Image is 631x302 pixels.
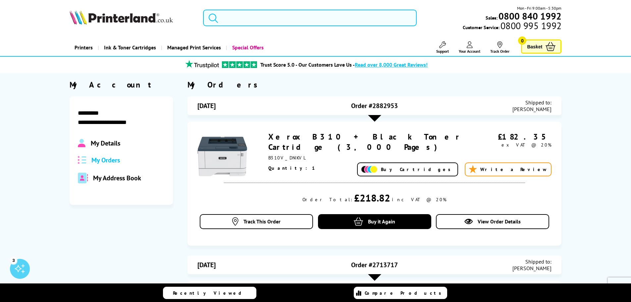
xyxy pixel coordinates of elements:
span: Compare Products [365,290,445,296]
div: My Orders [187,80,561,90]
span: Ink & Toner Cartridges [104,39,156,56]
a: Write a Review [465,162,552,176]
img: all-order.svg [78,156,86,164]
a: View Order Details [436,214,549,229]
span: Your Account [459,49,480,54]
a: Printers [70,39,98,56]
span: Support [436,49,449,54]
a: Buy Cartridges [357,162,458,176]
img: address-book-duotone-solid.svg [78,173,88,183]
span: Mon - Fri 9:00am - 5:30pm [517,5,561,11]
img: trustpilot rating [182,60,222,68]
span: 0800 995 1992 [500,23,561,29]
span: Write a Review [480,166,548,172]
span: View Order Details [478,218,521,225]
a: Basket 0 [521,39,561,54]
span: Recently Viewed [173,290,248,296]
img: Add Cartridges [361,166,378,173]
a: Your Account [459,41,480,54]
span: Buy it Again [368,218,395,225]
span: My Orders [91,156,120,164]
span: [DATE] [197,261,216,269]
a: Compare Products [354,287,447,299]
b: 0800 840 1992 [499,10,561,22]
span: Track This Order [243,218,281,225]
span: Customer Service: [463,23,561,30]
span: Order #2713717 [351,261,398,269]
div: ex VAT @ 20% [467,142,552,148]
a: Xerox B310 + Black Toner Cartridge (3,000 Pages) [268,132,461,152]
span: [PERSON_NAME] [512,106,552,112]
div: £218.82 [354,191,390,204]
a: Special Offers [226,39,269,56]
div: My Account [70,80,173,90]
a: Managed Print Services [161,39,226,56]
a: Buy it Again [318,214,431,229]
a: Track Order [490,41,509,54]
a: Trust Score 5.0 - Our Customers Love Us -Read over 8,000 Great Reviews! [260,61,428,68]
span: Sales: [486,15,498,21]
span: Shipped to: [512,99,552,106]
a: Support [436,41,449,54]
a: Ink & Toner Cartridges [98,39,161,56]
div: inc VAT @ 20% [392,197,447,203]
div: £182.35 [467,132,552,142]
span: Buy Cartridges [381,166,454,172]
span: My Details [91,139,120,148]
span: Shipped to: [512,258,552,265]
span: Order #2882953 [351,101,398,110]
span: Read over 8,000 Great Reviews! [355,61,428,68]
img: trustpilot rating [222,61,257,68]
div: 3 [10,257,17,264]
span: [PERSON_NAME] [512,265,552,272]
a: Track This Order [200,214,313,229]
a: Recently Viewed [163,287,256,299]
span: My Address Book [93,174,141,182]
span: [DATE] [197,101,216,110]
div: B310V_DNIKVL [268,155,467,161]
img: Xerox B310 + Black Toner Cartridge (3,000 Pages) [197,132,247,181]
span: Basket [527,42,542,51]
span: Quantity: 1 [268,165,316,171]
img: Profile.svg [78,139,85,148]
div: Order Total: [302,197,352,203]
a: 0800 840 1992 [498,13,561,19]
a: Printerland Logo [70,10,195,26]
span: 0 [518,36,526,45]
img: Printerland Logo [70,10,173,25]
